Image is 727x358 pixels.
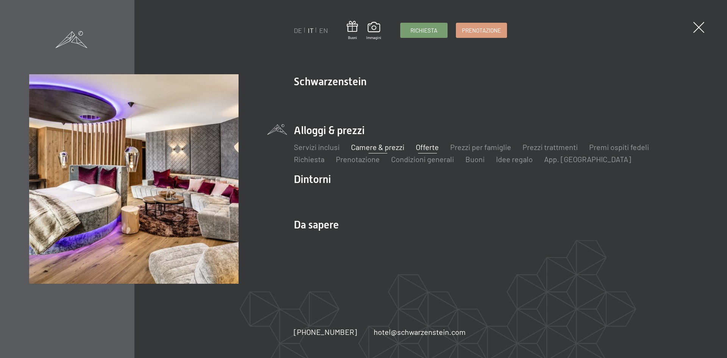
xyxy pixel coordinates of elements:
[374,327,466,337] a: hotel@schwarzenstein.com
[589,142,649,152] a: Premi ospiti fedeli
[347,21,358,40] a: Buoni
[294,26,302,34] a: DE
[351,142,404,152] a: Camere & prezzi
[294,327,357,337] a: [PHONE_NUMBER]
[308,26,314,34] a: IT
[456,23,507,38] a: Prenotazione
[366,22,381,40] a: Immagini
[544,155,631,164] a: App. [GEOGRAPHIC_DATA]
[496,155,533,164] a: Idee regalo
[450,142,511,152] a: Prezzi per famiglie
[294,155,324,164] a: Richiesta
[410,27,437,34] span: Richiesta
[391,155,454,164] a: Condizioni generali
[319,26,328,34] a: EN
[401,23,447,38] a: Richiesta
[366,35,381,40] span: Immagini
[462,27,501,34] span: Prenotazione
[294,142,340,152] a: Servizi inclusi
[523,142,578,152] a: Prezzi trattmenti
[336,155,380,164] a: Prenotazione
[347,35,358,40] span: Buoni
[465,155,485,164] a: Buoni
[416,142,439,152] a: Offerte
[294,327,357,336] span: [PHONE_NUMBER]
